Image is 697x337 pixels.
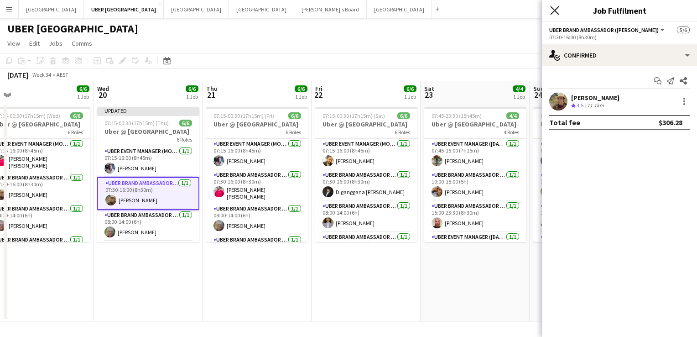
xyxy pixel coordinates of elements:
[424,201,526,232] app-card-role: UBER Brand Ambassador ([DATE])1/115:00-23:30 (8h30m)[PERSON_NAME]
[97,210,199,241] app-card-role: UBER Brand Ambassador ([PERSON_NAME])1/108:00-14:00 (6h)[PERSON_NAME]
[532,90,544,100] span: 24
[229,0,294,18] button: [GEOGRAPHIC_DATA]
[549,118,580,127] div: Total fee
[97,107,199,242] app-job-card: Updated07:15-00:30 (17h15m) (Thu)6/6Uber @ [GEOGRAPHIC_DATA]6 RolesUBER Event Manager (Mon - Fri)...
[424,170,526,201] app-card-role: UBER Brand Ambassador ([DATE])1/110:00-15:00 (5h)[PERSON_NAME]
[533,232,635,263] app-card-role: UBER Brand Ambassador ([DATE])1/116:30-21:30 (5h)
[45,37,66,49] a: Jobs
[84,0,164,18] button: UBER [GEOGRAPHIC_DATA]
[432,112,482,119] span: 07:45-23:30 (15h45m)
[542,5,697,16] h3: Job Fulfilment
[104,120,169,126] span: 07:15-00:30 (17h15m) (Thu)
[164,0,229,18] button: [GEOGRAPHIC_DATA]
[4,37,24,49] a: View
[179,120,192,126] span: 6/6
[7,39,20,47] span: View
[68,129,83,136] span: 6 Roles
[549,26,659,33] span: UBER Brand Ambassador (Mon - Fri)
[533,139,635,170] app-card-role: UBER Event Manager ([DATE])1/107:45-15:30 (7h45m)Diganggana [PERSON_NAME]
[542,44,697,66] div: Confirmed
[315,107,417,242] app-job-card: 07:15-00:30 (17h15m) (Sat)6/6Uber @ [GEOGRAPHIC_DATA]6 RolesUBER Event Manager (Mon - Fri)1/107:1...
[7,70,28,79] div: [DATE]
[549,34,690,41] div: 07:30-16:00 (8h30m)
[49,39,62,47] span: Jobs
[315,201,417,232] app-card-role: UBER Brand Ambassador ([PERSON_NAME])1/108:00-14:00 (6h)[PERSON_NAME]
[286,129,301,136] span: 6 Roles
[7,22,138,36] h1: UBER [GEOGRAPHIC_DATA]
[423,90,434,100] span: 23
[97,84,109,93] span: Wed
[30,71,53,78] span: Week 34
[533,170,635,201] app-card-role: UBER Brand Ambassador ([DATE])1/110:30-16:30 (6h)[PERSON_NAME]
[295,85,307,92] span: 6/6
[404,93,416,100] div: 1 Job
[533,120,635,128] h3: Uber @ [GEOGRAPHIC_DATA]
[315,170,417,201] app-card-role: UBER Brand Ambassador ([PERSON_NAME])1/107:30-16:00 (8h30m)Diganggana [PERSON_NAME]
[424,84,434,93] span: Sat
[177,136,192,143] span: 6 Roles
[294,0,367,18] button: [PERSON_NAME]'s Board
[77,93,89,100] div: 1 Job
[186,85,198,92] span: 6/6
[533,84,544,93] span: Sun
[395,129,410,136] span: 6 Roles
[295,93,307,100] div: 1 Job
[288,112,301,119] span: 6/6
[29,39,40,47] span: Edit
[97,107,199,114] div: Updated
[26,37,43,49] a: Edit
[186,93,198,100] div: 1 Job
[213,112,274,119] span: 07:15-00:30 (17h15m) (Fri)
[206,170,308,204] app-card-role: UBER Brand Ambassador ([PERSON_NAME])1/107:30-16:00 (8h30m)[PERSON_NAME] [PERSON_NAME]
[549,26,666,33] button: UBER Brand Ambassador ([PERSON_NAME])
[206,204,308,235] app-card-role: UBER Brand Ambassador ([PERSON_NAME])1/108:00-14:00 (6h)[PERSON_NAME]
[424,139,526,170] app-card-role: UBER Event Manager ([DATE])1/107:45-15:00 (7h15m)[PERSON_NAME]
[206,139,308,170] app-card-role: UBER Event Manager (Mon - Fri)1/107:15-16:00 (8h45m)[PERSON_NAME]
[513,85,525,92] span: 4/4
[424,107,526,242] app-job-card: 07:45-23:30 (15h45m)4/4Uber @ [GEOGRAPHIC_DATA]4 RolesUBER Event Manager ([DATE])1/107:45-15:00 (...
[315,139,417,170] app-card-role: UBER Event Manager (Mon - Fri)1/107:15-16:00 (8h45m)[PERSON_NAME]
[315,84,322,93] span: Fri
[397,112,410,119] span: 6/6
[504,129,519,136] span: 4 Roles
[677,26,690,33] span: 5/6
[57,71,68,78] div: AEST
[205,90,218,100] span: 21
[367,0,432,18] button: [GEOGRAPHIC_DATA]
[577,102,583,109] span: 3.5
[206,107,308,242] app-job-card: 07:15-00:30 (17h15m) (Fri)6/6Uber @ [GEOGRAPHIC_DATA]6 RolesUBER Event Manager (Mon - Fri)1/107:1...
[77,85,89,92] span: 6/6
[541,112,591,119] span: 07:45-23:30 (15h45m)
[533,107,635,242] app-job-card: 07:45-23:30 (15h45m)4/4Uber @ [GEOGRAPHIC_DATA]4 RolesUBER Event Manager ([DATE])1/107:45-15:30 (...
[424,232,526,263] app-card-role: UBER Event Manager ([DATE])1/115:00-23:30 (8h30m)
[70,112,83,119] span: 6/6
[315,120,417,128] h3: Uber @ [GEOGRAPHIC_DATA]
[68,37,96,49] a: Comms
[97,146,199,177] app-card-role: UBER Event Manager (Mon - Fri)1/107:15-16:00 (8h45m)[PERSON_NAME]
[585,102,606,110] div: 11.1km
[19,0,84,18] button: [GEOGRAPHIC_DATA]
[315,232,417,263] app-card-role: UBER Brand Ambassador ([PERSON_NAME])1/116:00-00:30 (8h30m)
[424,120,526,128] h3: Uber @ [GEOGRAPHIC_DATA]
[533,201,635,232] app-card-role: UBER Event Manager ([DATE])1/115:30-23:30 (8h)[PERSON_NAME]
[206,235,308,266] app-card-role: UBER Brand Ambassador ([PERSON_NAME])1/1
[206,120,308,128] h3: Uber @ [GEOGRAPHIC_DATA]
[314,90,322,100] span: 22
[659,118,682,127] div: $306.28
[322,112,385,119] span: 07:15-00:30 (17h15m) (Sat)
[513,93,525,100] div: 1 Job
[404,85,416,92] span: 6/6
[72,39,92,47] span: Comms
[506,112,519,119] span: 4/4
[571,94,619,102] div: [PERSON_NAME]
[97,127,199,136] h3: Uber @ [GEOGRAPHIC_DATA]
[97,177,199,210] app-card-role: UBER Brand Ambassador ([PERSON_NAME])1/107:30-16:00 (8h30m)[PERSON_NAME]
[96,90,109,100] span: 20
[206,84,218,93] span: Thu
